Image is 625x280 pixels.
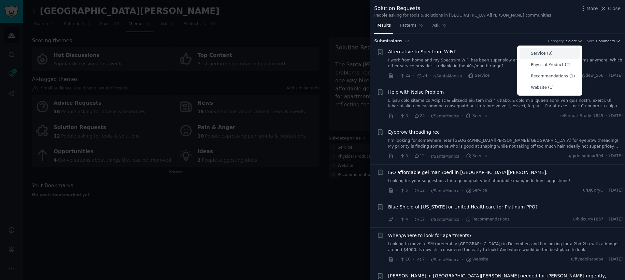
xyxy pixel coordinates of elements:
p: Website (1) [531,85,554,91]
span: · [462,187,463,194]
a: Looking to move to SM (preferably [GEOGRAPHIC_DATA]) in December, and I'm looking for a 2bd 2ba w... [388,241,623,253]
span: 5 [400,153,408,159]
span: Service [468,73,490,79]
span: · [464,73,466,79]
p: Recommendations (1) [531,73,575,79]
span: · [606,188,607,193]
span: · [410,187,412,194]
a: When/where to look for apartments? [388,232,472,239]
span: u/Formal_Study_7845 [560,113,603,119]
span: · [396,153,397,160]
span: [DATE] [609,73,623,79]
span: · [462,113,463,119]
span: · [430,73,431,79]
span: · [427,216,428,223]
a: Ask [430,20,449,34]
a: Help with Noise Problem [388,89,444,96]
span: r/SantaMonica [431,258,460,262]
span: · [410,216,412,223]
span: [DATE] [609,153,623,159]
span: · [606,113,607,119]
a: ISO affordable gel mani/pedi in [GEOGRAPHIC_DATA][PERSON_NAME]. [388,169,547,176]
a: Blue Shield of [US_STATE] or United Healthcare for Platinum PPO? [388,204,538,210]
span: r/SantaMonica [431,189,460,193]
span: · [410,153,412,160]
span: u/fivedollarboba [571,257,604,262]
span: · [606,153,607,159]
span: · [427,256,428,263]
button: Comments [596,39,620,43]
a: Looking for your suggestions for a good quality but affordable mani/pedi. Any suggestions? [388,178,623,184]
span: Select [566,39,576,43]
span: · [396,256,397,263]
span: r/SantaMonica [431,217,460,222]
span: · [462,153,463,160]
span: 12 [414,153,425,159]
p: Physical Product (2) [531,62,570,68]
span: [DATE] [609,113,623,119]
span: [DATE] [609,217,623,222]
span: Recommendations [465,217,509,222]
span: · [427,113,428,119]
span: Ask [433,23,440,29]
span: 22 [400,73,410,79]
span: 7 [417,257,425,262]
span: 12 [405,39,410,43]
span: Service [465,153,487,159]
span: More [587,5,598,12]
span: [DATE] [609,257,623,262]
span: r/SantaMonica [431,114,460,118]
span: · [427,153,428,160]
div: Solution Requests [374,5,551,13]
a: Alternative to Spectrum WiFi? [388,48,456,55]
span: u/kidcurry1867 [573,217,604,222]
a: L ipsu dolo sitame co Adipisc & Elitsedd eiu tem inci 4 utlabo. E dolo’m aliquaen admi ven quis n... [388,98,623,109]
span: · [396,113,397,119]
span: · [462,256,463,263]
span: 5 [400,188,408,193]
div: Sort [587,39,594,43]
span: · [606,257,607,262]
span: r/SantaMonica [433,74,462,78]
span: · [410,113,412,119]
span: 34 [417,73,427,79]
div: Category [548,39,564,43]
span: · [396,216,397,223]
span: Website [465,257,488,262]
span: · [606,73,607,79]
a: Patterns [398,20,425,34]
span: u/DJCoryG [583,188,604,193]
button: More [580,5,598,12]
span: 3 [400,113,408,119]
span: Results [376,23,391,29]
span: 12 [414,217,425,222]
span: r/SantaMonica [431,154,460,159]
a: Eyebrow threading rec [388,129,440,136]
p: Service (8) [531,51,553,57]
span: [DATE] [609,188,623,193]
span: · [427,187,428,194]
span: · [462,216,463,223]
a: I work from home and my Spectrum WiFi has been super slow and I’m unable to take calls on Teams a... [388,58,623,69]
span: u/Curious_Honeydew_566 [552,73,604,79]
span: Patterns [400,23,416,29]
a: Results [374,20,393,34]
span: Comments [596,39,615,43]
span: · [606,217,607,222]
span: · [413,73,414,79]
span: Submission s [374,38,403,44]
span: 12 [414,188,425,193]
span: 10 [400,257,410,262]
span: Service [465,113,487,119]
span: Service [465,188,487,193]
span: u/girlnextdoor904 [568,153,604,159]
span: Close [608,5,620,12]
span: 4 [400,217,408,222]
span: · [396,187,397,194]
